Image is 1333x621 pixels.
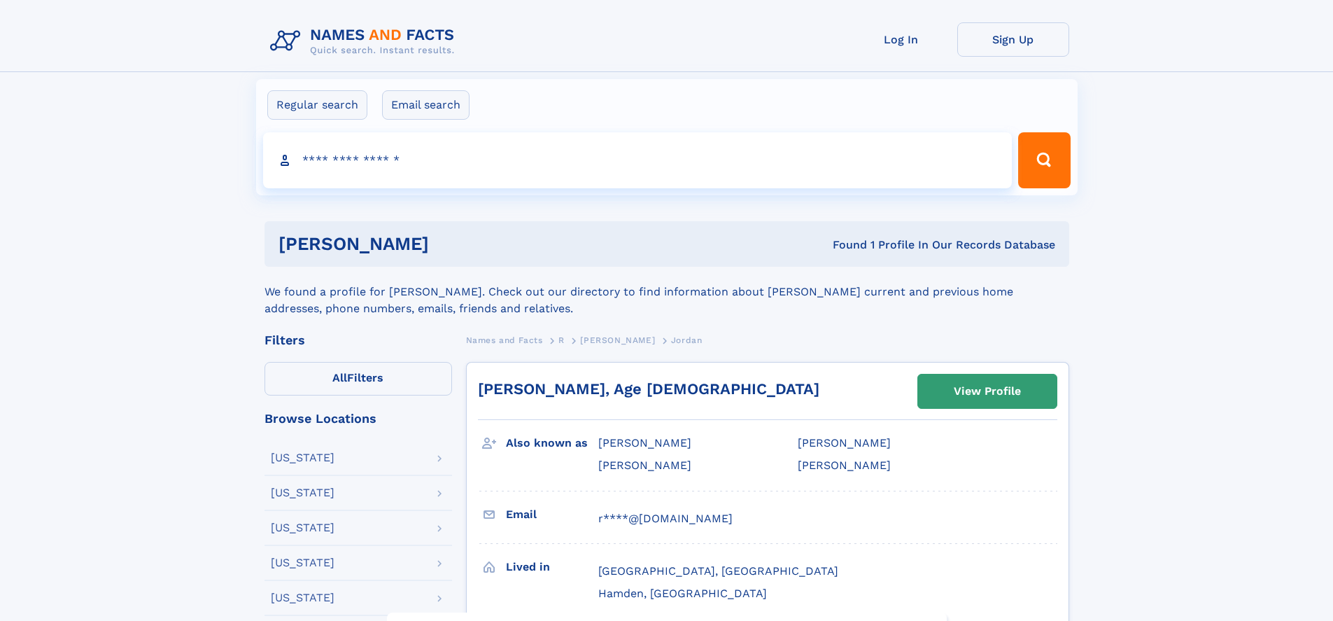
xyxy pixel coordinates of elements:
[558,331,565,349] a: R
[271,452,334,463] div: [US_STATE]
[598,459,691,472] span: [PERSON_NAME]
[478,380,819,398] a: [PERSON_NAME], Age [DEMOGRAPHIC_DATA]
[263,132,1013,188] input: search input
[265,267,1069,317] div: We found a profile for [PERSON_NAME]. Check out our directory to find information about [PERSON_N...
[466,331,543,349] a: Names and Facts
[671,335,703,345] span: Jordan
[798,459,891,472] span: [PERSON_NAME]
[558,335,565,345] span: R
[265,362,452,396] label: Filters
[598,564,838,578] span: [GEOGRAPHIC_DATA], [GEOGRAPHIC_DATA]
[598,587,767,600] span: Hamden, [GEOGRAPHIC_DATA]
[271,592,334,603] div: [US_STATE]
[845,22,957,57] a: Log In
[957,22,1069,57] a: Sign Up
[598,436,691,449] span: [PERSON_NAME]
[506,431,598,455] h3: Also known as
[267,90,367,120] label: Regular search
[265,412,452,425] div: Browse Locations
[918,375,1057,408] a: View Profile
[271,487,334,498] div: [US_STATE]
[278,235,631,253] h1: [PERSON_NAME]
[798,436,891,449] span: [PERSON_NAME]
[332,371,347,384] span: All
[580,335,655,345] span: [PERSON_NAME]
[265,334,452,347] div: Filters
[954,375,1021,407] div: View Profile
[506,503,598,526] h3: Email
[271,522,334,533] div: [US_STATE]
[580,331,655,349] a: [PERSON_NAME]
[382,90,470,120] label: Email search
[1018,132,1070,188] button: Search Button
[271,557,334,568] div: [US_STATE]
[265,22,466,60] img: Logo Names and Facts
[630,237,1055,253] div: Found 1 Profile In Our Records Database
[506,555,598,579] h3: Lived in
